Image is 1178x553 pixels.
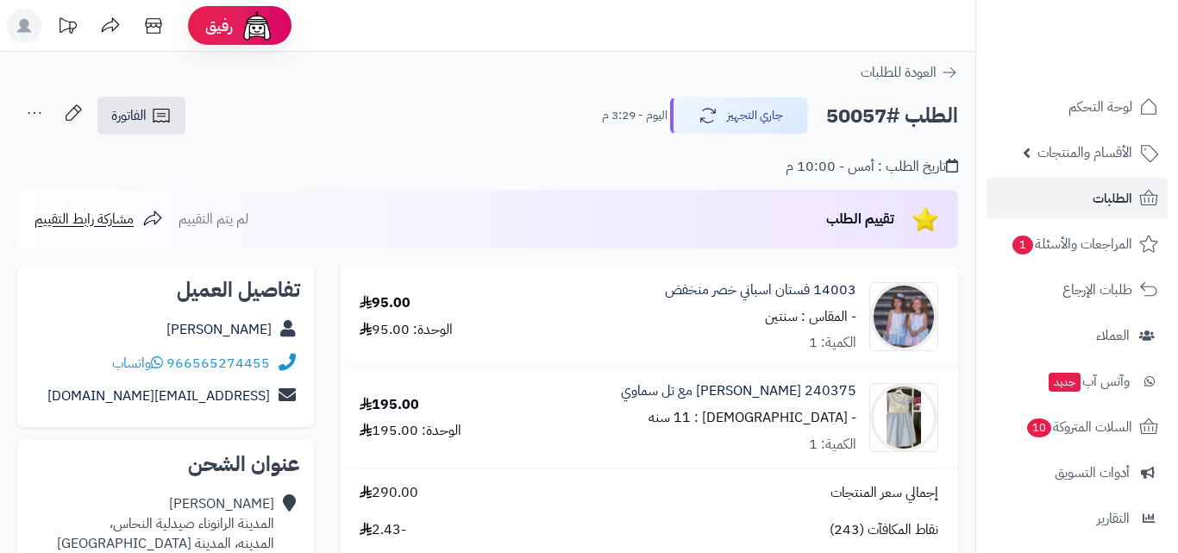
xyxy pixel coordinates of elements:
[34,209,163,229] a: مشاركة رابط التقييم
[1011,232,1132,256] span: المراجعات والأسئلة
[47,386,270,406] a: [EMAIL_ADDRESS][DOMAIN_NAME]
[987,361,1168,402] a: وآتس آبجديد
[621,381,856,401] a: 240375 [PERSON_NAME] مع تل سماوي
[987,223,1168,265] a: المراجعات والأسئلة1
[31,280,300,300] h2: تفاصيل العميل
[1062,278,1132,302] span: طلبات الإرجاع
[861,62,958,83] a: العودة للطلبات
[987,498,1168,539] a: التقارير
[1049,373,1081,392] span: جديد
[31,454,300,474] h2: عنوان الشحن
[987,315,1168,356] a: العملاء
[1061,42,1162,79] img: logo-2.png
[205,16,233,36] span: رفيق
[665,280,856,300] a: 14003 فستان اسباني خصر منخفض
[1025,415,1132,439] span: السلات المتروكة
[360,320,453,340] div: الوحدة: 95.00
[826,209,894,229] span: تقييم الطلب
[1097,506,1130,531] span: التقارير
[1068,95,1132,119] span: لوحة التحكم
[809,435,856,455] div: الكمية: 1
[826,98,958,134] h2: الطلب #50057
[360,421,461,441] div: الوحدة: 195.00
[786,157,958,177] div: تاريخ الطلب : أمس - 10:00 م
[1037,141,1132,165] span: الأقسام والمنتجات
[360,483,418,503] span: 290.00
[1047,369,1130,393] span: وآتس آب
[870,282,937,351] img: 1678491742-14003%2014002%20(2)-90x90.png
[111,105,147,126] span: الفاتورة
[987,452,1168,493] a: أدوات التسويق
[670,97,808,134] button: جاري التجهيز
[602,107,667,124] small: اليوم - 3:29 م
[987,178,1168,219] a: الطلبات
[1027,418,1051,437] span: 10
[240,9,274,43] img: ai-face.png
[34,209,134,229] span: مشاركة رابط التقييم
[1093,186,1132,211] span: الطلبات
[809,333,856,353] div: الكمية: 1
[97,97,185,135] a: الفاتورة
[166,353,270,374] a: 966565274455
[861,62,937,83] span: العودة للطلبات
[360,293,410,313] div: 95.00
[46,9,89,47] a: تحديثات المنصة
[830,520,938,540] span: نقاط المكافآت (243)
[649,407,856,428] small: - [DEMOGRAPHIC_DATA] : 11 سنه
[166,319,272,340] a: [PERSON_NAME]
[179,209,248,229] span: لم يتم التقييم
[987,86,1168,128] a: لوحة التحكم
[1096,324,1130,348] span: العملاء
[987,406,1168,448] a: السلات المتروكة10
[1055,461,1130,485] span: أدوات التسويق
[830,483,938,503] span: إجمالي سعر المنتجات
[870,383,937,452] img: 1742256334-24F2ED61-6FB3-4398-AF9D-AFFC962A3465-90x90.jpeg
[360,395,419,415] div: 195.00
[1012,236,1033,255] span: 1
[987,269,1168,311] a: طلبات الإرجاع
[360,520,406,540] span: -2.43
[765,306,856,327] small: - المقاس : سنتين
[112,353,163,374] a: واتساب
